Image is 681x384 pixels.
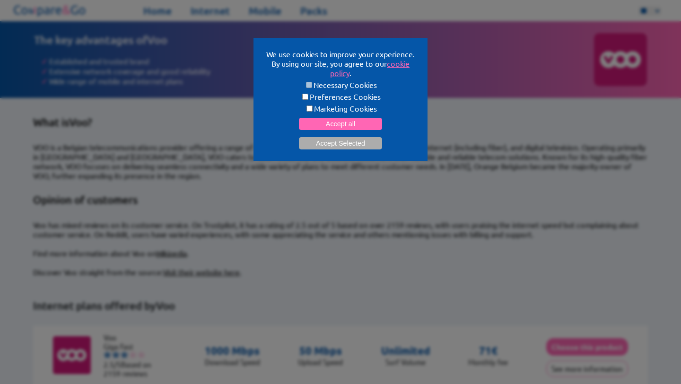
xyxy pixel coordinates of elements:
[265,104,416,113] label: Marketing Cookies
[265,49,416,78] p: We use cookies to improve your experience. By using our site, you agree to our .
[306,82,312,88] input: Necessary Cookies
[299,118,382,130] button: Accept all
[265,80,416,89] label: Necessary Cookies
[306,105,313,112] input: Marketing Cookies
[330,59,410,78] a: cookie policy
[299,137,382,149] button: Accept Selected
[302,94,308,100] input: Preferences Cookies
[265,92,416,101] label: Preferences Cookies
